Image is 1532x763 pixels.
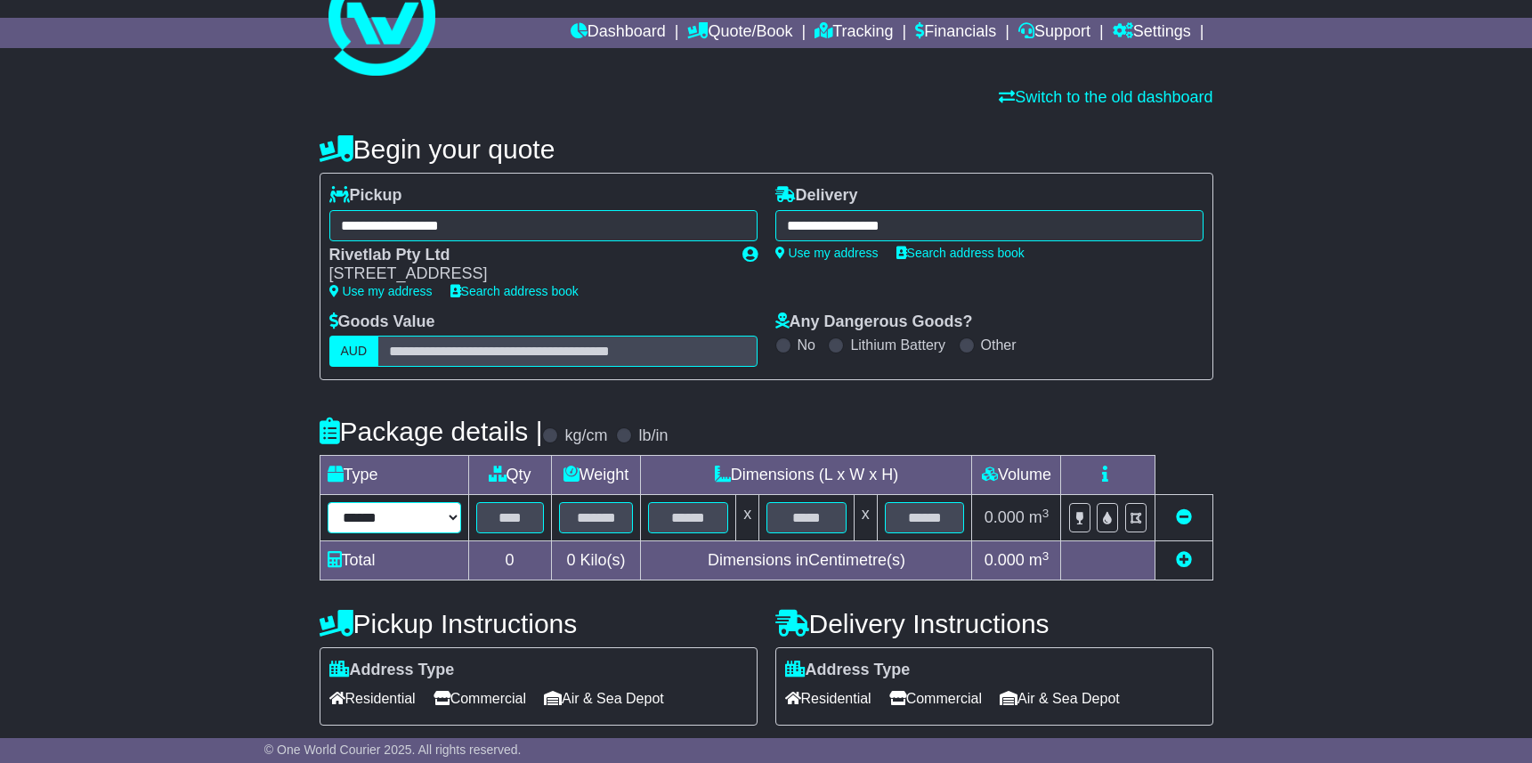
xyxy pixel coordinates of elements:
label: Any Dangerous Goods? [775,313,973,332]
div: Rivetlab Pty Ltd [329,246,725,265]
span: 0.000 [985,508,1025,526]
td: Weight [551,456,641,495]
span: Air & Sea Depot [1000,685,1120,712]
sup: 3 [1042,549,1050,563]
a: Switch to the old dashboard [999,88,1212,106]
h4: Pickup Instructions [320,609,758,638]
a: Tracking [815,18,893,48]
td: Dimensions in Centimetre(s) [641,541,972,580]
label: Address Type [785,661,911,680]
a: Use my address [329,284,433,298]
span: 0 [566,551,575,569]
td: x [736,495,759,541]
span: Commercial [889,685,982,712]
label: No [798,337,815,353]
a: Remove this item [1176,508,1192,526]
h4: Begin your quote [320,134,1213,164]
sup: 3 [1042,507,1050,520]
span: © One World Courier 2025. All rights reserved. [264,743,522,757]
span: Residential [785,685,871,712]
a: Add new item [1176,551,1192,569]
td: Total [320,541,468,580]
td: Type [320,456,468,495]
h4: Delivery Instructions [775,609,1213,638]
a: Financials [915,18,996,48]
a: Settings [1113,18,1191,48]
label: Goods Value [329,313,435,332]
a: Quote/Book [687,18,792,48]
a: Search address book [896,246,1025,260]
span: m [1029,551,1050,569]
a: Search address book [450,284,579,298]
label: kg/cm [564,426,607,446]
td: Qty [468,456,551,495]
td: Dimensions (L x W x H) [641,456,972,495]
span: Commercial [434,685,526,712]
td: 0 [468,541,551,580]
label: lb/in [638,426,668,446]
label: Pickup [329,186,402,206]
label: Other [981,337,1017,353]
h4: Package details | [320,417,543,446]
label: Lithium Battery [850,337,945,353]
a: Support [1018,18,1090,48]
label: Address Type [329,661,455,680]
td: Volume [972,456,1061,495]
div: [STREET_ADDRESS] [329,264,725,284]
span: Air & Sea Depot [544,685,664,712]
span: 0.000 [985,551,1025,569]
td: x [854,495,877,541]
a: Use my address [775,246,879,260]
label: Delivery [775,186,858,206]
label: AUD [329,336,379,367]
a: Dashboard [571,18,666,48]
td: Kilo(s) [551,541,641,580]
span: m [1029,508,1050,526]
span: Residential [329,685,416,712]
